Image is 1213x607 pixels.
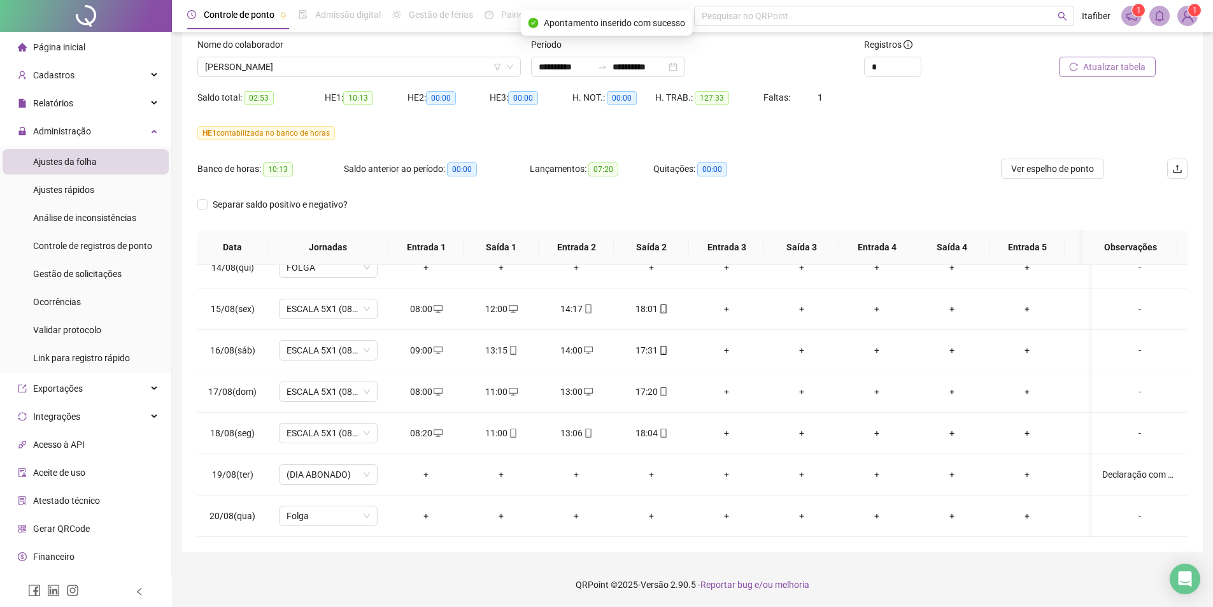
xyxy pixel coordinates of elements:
footer: QRPoint © 2025 - 2.90.5 - [172,562,1213,607]
div: + [1075,509,1130,523]
div: 12:00 [474,302,528,316]
span: Ver espelho de ponto [1011,162,1094,176]
div: Banco de horas: [197,162,344,176]
div: + [849,343,904,357]
th: Entrada 1 [388,230,464,265]
span: mobile [507,429,518,438]
div: - [1102,302,1177,316]
span: clock-circle [187,10,196,19]
div: + [699,385,754,399]
span: 10:13 [263,162,293,176]
span: ESCALA 5X1 (08:00 ÀS 12:00 14:00 ÀS 17:20) [287,341,370,360]
span: upload [1172,164,1182,174]
th: Saída 3 [764,230,839,265]
span: mobile [658,429,668,438]
th: Saída 2 [614,230,689,265]
div: + [1075,302,1130,316]
div: + [699,302,754,316]
div: 11:00 [474,426,528,440]
span: Página inicial [33,42,85,52]
span: Admissão digital [315,10,381,20]
span: FOLGA [287,258,370,277]
div: + [549,468,604,482]
div: 13:00 [549,385,604,399]
div: + [774,261,829,275]
div: + [774,343,829,357]
span: sync [18,412,27,421]
div: Saldo total: [197,90,325,105]
div: + [624,261,679,275]
span: 00:00 [508,91,538,105]
span: 14/08(qui) [211,262,254,273]
div: HE 2: [408,90,490,105]
span: contabilizada no banco de horas [197,126,335,140]
div: 13:06 [549,426,604,440]
div: 11:00 [474,385,528,399]
div: - [1102,509,1177,523]
div: + [399,261,453,275]
span: to [597,62,607,72]
span: 19/08(ter) [212,469,253,480]
span: Aceite de uso [33,468,85,478]
div: - [1102,343,1177,357]
span: audit [18,468,27,477]
span: 00:00 [697,162,727,176]
div: + [624,468,679,482]
th: Data [197,230,267,265]
div: - [1102,261,1177,275]
div: + [1075,385,1130,399]
span: Controle de ponto [204,10,274,20]
th: Jornadas [267,230,388,265]
div: 14:00 [549,343,604,357]
div: + [1000,343,1054,357]
span: Gestão de férias [409,10,473,20]
button: Atualizar tabela [1059,57,1156,77]
span: ESCALA 5X1 (08:00 ÀS 12:00 14:00 ÀS 17:20) [287,382,370,401]
div: + [1075,261,1130,275]
span: Relatórios [33,98,73,108]
span: Atestado técnico [33,496,100,506]
span: Análise de inconsistências [33,213,136,223]
div: + [925,509,979,523]
div: - [1102,426,1177,440]
div: + [774,509,829,523]
div: + [549,261,604,275]
span: file [18,99,27,108]
span: Acesso à API [33,439,85,450]
div: 17:20 [624,385,679,399]
div: Quitações: [653,162,777,176]
button: Ver espelho de ponto [1001,159,1104,179]
div: + [1000,509,1054,523]
span: 18/08(seg) [210,428,255,438]
div: + [699,468,754,482]
div: H. NOT.: [572,90,655,105]
span: Faltas: [763,92,792,103]
th: Saída 4 [914,230,990,265]
div: + [699,343,754,357]
div: 18:01 [624,302,679,316]
th: Entrada 4 [839,230,914,265]
span: desktop [583,346,593,355]
div: + [399,468,453,482]
span: reload [1069,62,1078,71]
div: + [1075,426,1130,440]
div: + [925,385,979,399]
div: + [774,426,829,440]
div: + [925,261,979,275]
span: 17/08(dom) [208,387,257,397]
span: Ajustes da folha [33,157,97,167]
span: 10:13 [343,91,373,105]
span: solution [18,496,27,505]
span: check-circle [528,18,539,28]
span: Exportações [33,383,83,394]
div: + [849,468,904,482]
span: 20/08(qua) [209,511,255,521]
span: down [506,63,514,71]
span: bell [1154,10,1165,22]
div: HE 3: [490,90,572,105]
div: + [699,509,754,523]
div: + [849,261,904,275]
div: + [925,302,979,316]
span: mobile [658,387,668,396]
div: + [1075,468,1130,482]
